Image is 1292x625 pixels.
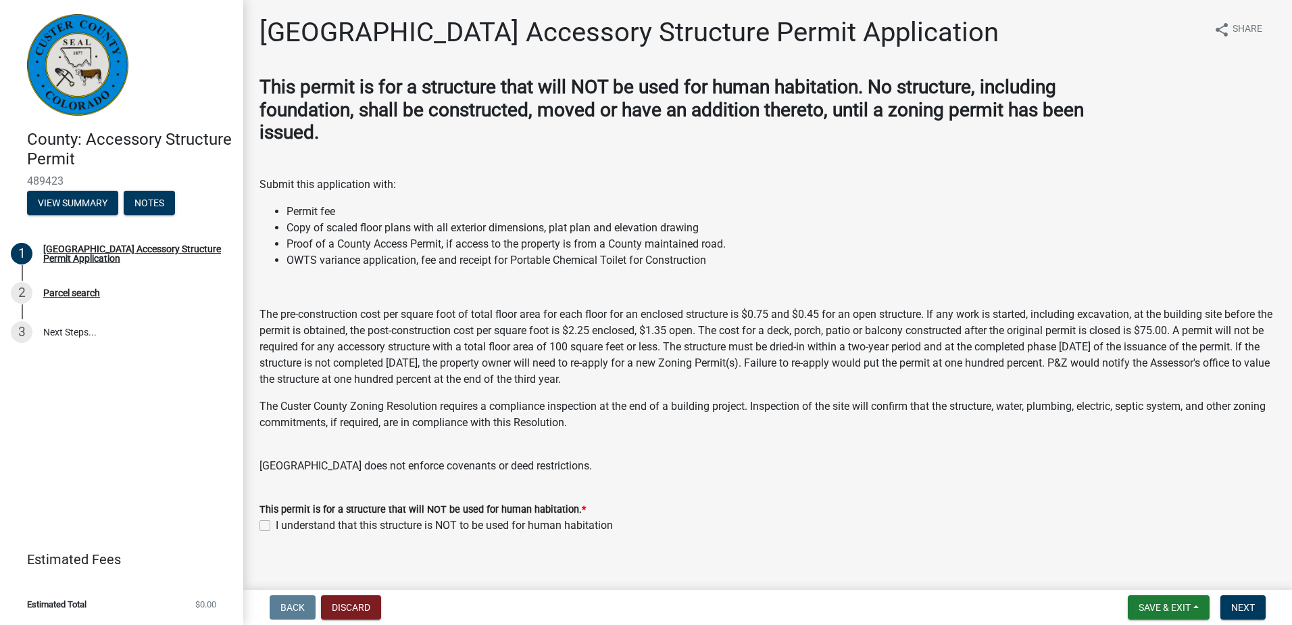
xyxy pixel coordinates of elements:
[287,236,1276,252] li: Proof of a County Access Permit, if access to the property is from a County maintained road.
[259,505,586,515] label: This permit is for a structure that will NOT be used for human habitation.
[11,546,222,573] a: Estimated Fees
[43,244,222,263] div: [GEOGRAPHIC_DATA] Accessory Structure Permit Application
[11,321,32,343] div: 3
[11,282,32,304] div: 2
[195,600,216,609] span: $0.00
[287,204,1276,220] li: Permit fee
[124,191,175,215] button: Notes
[270,595,316,620] button: Back
[287,252,1276,269] li: OWTS variance application, fee and receipt for Portable Chemical Toilet for Construction
[27,600,86,609] span: Estimated Total
[1220,595,1266,620] button: Next
[11,243,32,264] div: 1
[280,602,305,613] span: Back
[43,288,100,298] div: Parcel search
[287,220,1276,236] li: Copy of scaled floor plans with all exterior dimensions, plat plan and elevation drawing
[27,175,216,187] span: 489423
[321,595,381,620] button: Discard
[259,306,1276,388] p: The pre-construction cost per square foot of total floor area for each floor for an enclosed stru...
[1233,22,1262,38] span: Share
[259,121,319,143] strong: issued.
[259,177,1276,193] p: Submit this application with:
[1139,602,1191,613] span: Save & Exit
[259,76,1056,98] strong: This permit is for a structure that will NOT be used for human habitation. No structure, including
[259,398,1276,431] p: The Custer County Zoning Resolution requires a compliance inspection at the end of a building pro...
[27,130,232,169] h4: County: Accessory Structure Permit
[259,99,1084,121] strong: foundation, shall be constructed, moved or have an addition thereto, until a zoning permit has been
[259,442,1276,474] p: [GEOGRAPHIC_DATA] does not enforce covenants or deed restrictions.
[27,191,118,215] button: View Summary
[1231,602,1255,613] span: Next
[27,198,118,209] wm-modal-confirm: Summary
[1214,22,1230,38] i: share
[259,16,999,49] h1: [GEOGRAPHIC_DATA] Accessory Structure Permit Application
[276,517,613,534] label: I understand that this structure is NOT to be used for human habitation
[1203,16,1273,43] button: shareShare
[1128,595,1210,620] button: Save & Exit
[27,14,128,116] img: Custer County, Colorado
[124,198,175,209] wm-modal-confirm: Notes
